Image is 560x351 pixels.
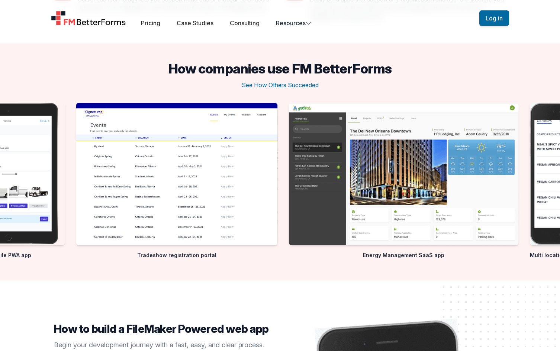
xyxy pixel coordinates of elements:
[54,322,274,335] h4: How to build a FileMaker Powered web app
[242,81,319,89] button: See How Others Succeeded
[54,340,274,350] p: Begin your development journey with a fast, easy, and clear process.
[289,251,519,259] p: Energy Management SaaS app
[289,103,519,263] swiper-slide: 4 / 10
[141,19,160,27] a: Pricing
[42,9,518,27] nav: Global
[479,10,509,26] button: Log in
[276,19,312,27] button: Resources
[76,251,278,259] p: Tradeshow registration portal
[51,11,126,26] a: Home
[76,103,278,263] swiper-slide: 3 / 10
[177,19,213,27] a: Case Studies
[230,19,260,27] a: Consulting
